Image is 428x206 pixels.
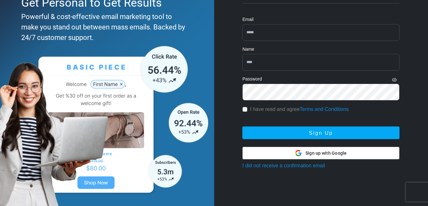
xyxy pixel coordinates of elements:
[250,106,348,113] label: I have read and agree
[242,147,399,159] button: Sign up with Google
[300,106,349,112] a: Terms and Conditions
[242,76,262,82] label: Password
[242,163,325,168] a: I did not receive a confirmation email
[305,150,347,157] span: Sign up with Google
[392,78,397,82] i: Show Password
[242,16,253,23] label: Email
[242,46,254,53] label: Name
[242,126,399,139] button: Sign Up
[21,11,190,43] div: Powerful & cost-effective email marketing tool to make you stand out between mass emails. Backed ...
